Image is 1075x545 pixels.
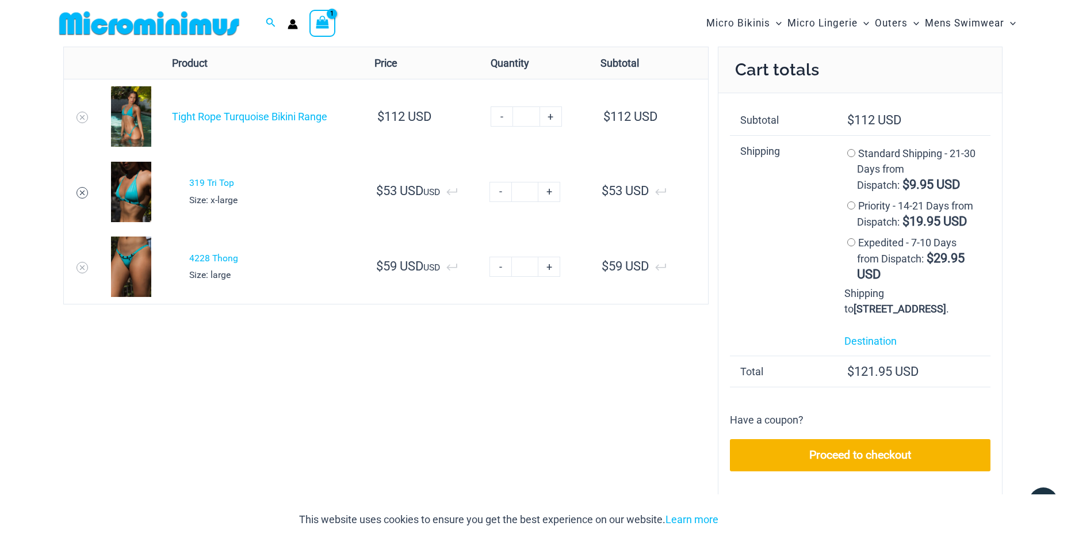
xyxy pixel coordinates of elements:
bdi: 112 USD [377,109,431,124]
th: Price [364,47,480,79]
span: $ [376,259,383,273]
a: 319 Tri Top [189,177,234,188]
input: Product quantity [511,182,538,202]
span: $ [902,214,909,228]
span: Mens Swimwear [925,9,1004,38]
p: large [189,266,355,284]
img: Tight Rope Turquoise 319 Tri Top 4228 Thong Bottom 03 [111,86,151,147]
span: Micro Lingerie [787,9,858,38]
a: OutersMenu ToggleMenu Toggle [872,6,922,41]
span: Micro Bikinis [706,9,770,38]
a: Remove Tight Rope Turquoise Bikini Range from cart [76,112,88,123]
a: Destination [844,335,897,347]
th: Subtotal [590,47,708,79]
bdi: 59 USD [376,259,423,273]
span: Menu Toggle [858,9,869,38]
a: Micro LingerieMenu ToggleMenu Toggle [785,6,872,41]
th: Total [730,356,834,387]
span: $ [377,109,384,124]
bdi: 53 USD [376,184,423,198]
input: Product quantity [512,106,540,127]
img: Tight Rope Turquoise 4228 Thong Bottom 01 [111,237,151,297]
h2: Cart totals [718,47,1002,93]
span: $ [602,259,609,273]
th: Subtotal [730,105,834,135]
span: $ [847,113,854,127]
span: Menu Toggle [770,9,782,38]
span: $ [603,109,610,124]
span: $ [927,251,934,265]
a: Proceed to checkout [730,439,990,471]
bdi: 9.95 USD [902,177,960,192]
span: Menu Toggle [908,9,919,38]
img: MM SHOP LOGO FLAT [55,10,244,36]
a: Search icon link [266,16,276,31]
bdi: 112 USD [603,109,657,124]
dt: Size: [189,192,208,209]
a: View Shopping Cart, 1 items [309,10,336,36]
span: USD [373,262,456,273]
bdi: 121.95 USD [847,364,919,379]
span: $ [902,177,909,192]
iframe: Secure express checkout frame [728,480,993,512]
button: Accept [727,506,776,533]
bdi: 59 USD [602,259,649,273]
p: This website uses cookies to ensure you get the best experience on our website. [299,511,718,528]
a: + [538,257,560,277]
a: - [491,106,512,127]
a: + [538,182,560,202]
a: Remove 4228 Thong from cart [76,262,88,273]
span: USD [373,186,456,197]
a: Mens SwimwearMenu ToggleMenu Toggle [922,6,1019,41]
th: Product [162,47,364,79]
label: Priority - 14-21 Days from Dispatch: [857,200,973,228]
strong: [STREET_ADDRESS] [854,303,946,315]
a: Learn more [665,513,718,525]
span: $ [847,364,854,379]
a: 4228 Thong [189,253,238,264]
a: Tight Rope Turquoise Bikini Range [172,110,327,123]
a: - [489,182,511,202]
bdi: 53 USD [602,184,649,198]
a: Account icon link [288,19,298,29]
p: Have a coupon? [730,411,804,429]
span: Menu Toggle [1004,9,1016,38]
label: Expedited - 7-10 Days from Dispatch: [857,237,965,281]
dt: Size: [189,266,208,284]
span: $ [376,184,383,198]
p: x-large [189,192,355,209]
th: Quantity [480,47,590,79]
bdi: 112 USD [847,113,901,127]
input: Product quantity [511,257,538,277]
nav: Site Navigation [702,4,1021,43]
a: Remove 319 Tri Top from cart [76,187,88,199]
span: Outers [875,9,908,38]
label: Standard Shipping - 21-30 Days from Dispatch: [857,147,975,191]
a: Micro BikinisMenu ToggleMenu Toggle [703,6,785,41]
img: Tight Rope Turquoise 319 Tri Top 01 [111,162,151,222]
a: + [540,106,562,127]
span: $ [602,184,609,198]
th: Shipping [730,135,834,356]
p: Shipping to . [844,285,980,317]
bdi: 19.95 USD [902,214,967,228]
a: - [489,257,511,277]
